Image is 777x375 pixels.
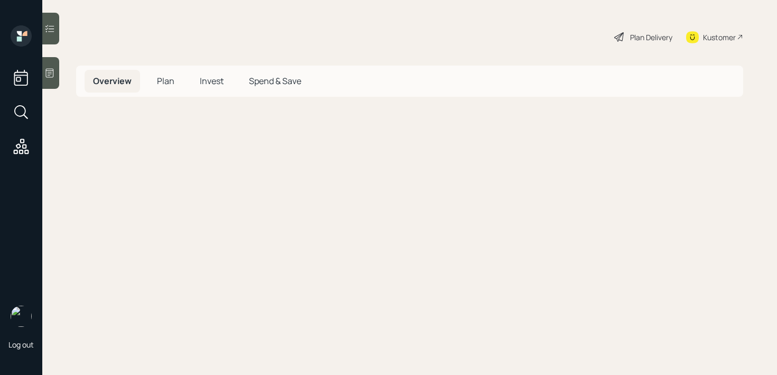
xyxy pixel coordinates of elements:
[200,75,224,87] span: Invest
[703,32,736,43] div: Kustomer
[93,75,132,87] span: Overview
[11,306,32,327] img: retirable_logo.png
[157,75,174,87] span: Plan
[630,32,672,43] div: Plan Delivery
[249,75,301,87] span: Spend & Save
[8,340,34,350] div: Log out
